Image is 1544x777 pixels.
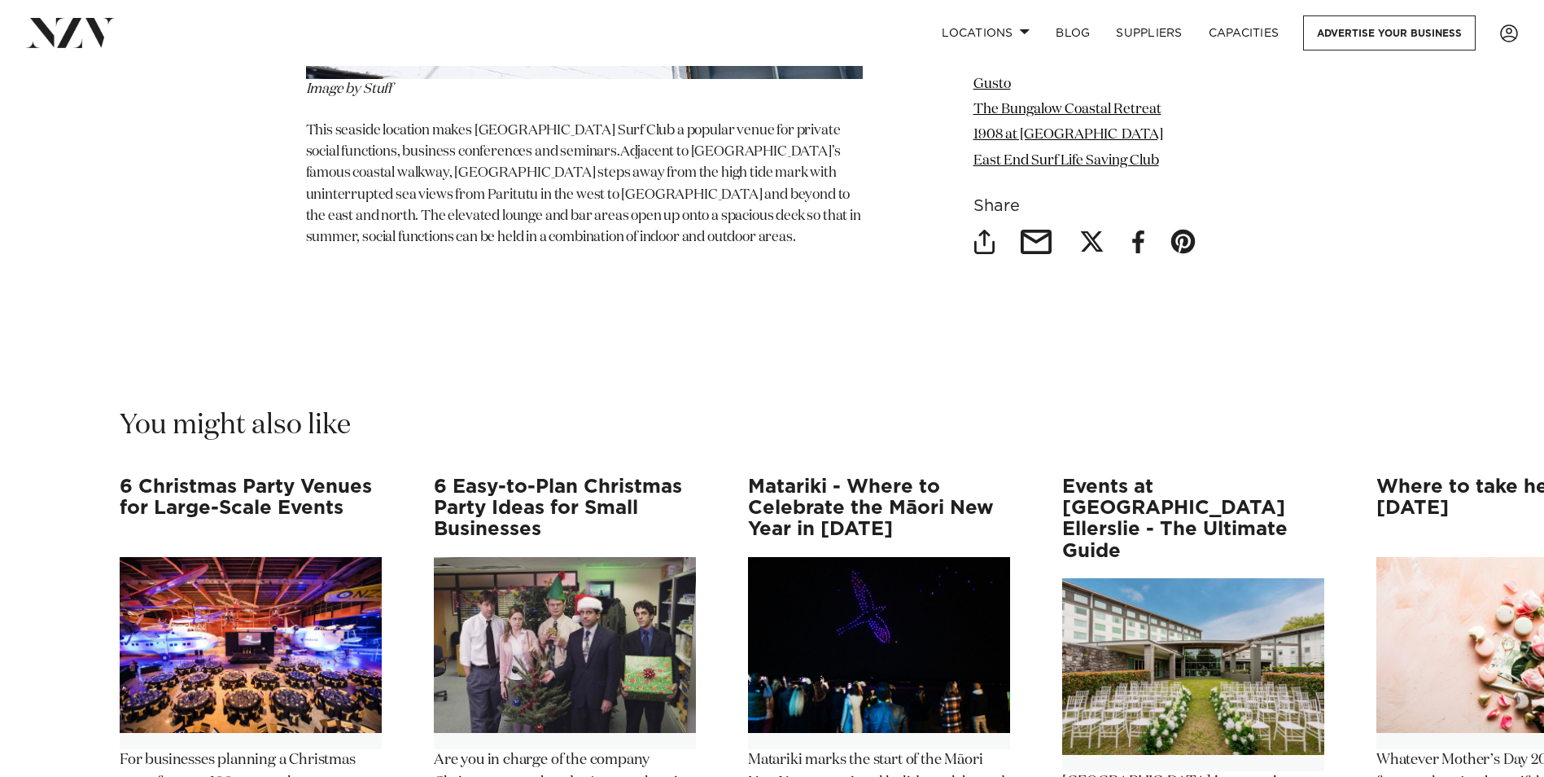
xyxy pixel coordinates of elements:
h3: 6 Easy-to-Plan Christmas Party Ideas for Small Businesses [434,476,696,541]
img: 6 Easy-to-Plan Christmas Party Ideas for Small Businesses [434,557,696,733]
a: BLOG [1043,15,1103,50]
h2: You might also like [120,407,351,444]
h3: 6 Christmas Party Venues for Large-Scale Events [120,476,382,541]
a: SUPPLIERS [1103,15,1195,50]
img: nzv-logo.png [26,18,115,47]
span: Image by Stuff [306,82,392,96]
img: 6 Christmas Party Venues for Large-Scale Events [120,557,382,733]
a: Gusto [973,77,1011,91]
h3: Events at [GEOGRAPHIC_DATA] Ellerslie - The Ultimate Guide [1062,476,1324,563]
a: 1908 at [GEOGRAPHIC_DATA] [973,129,1163,143]
img: Matariki - Where to Celebrate the Māori New Year in 2025 [748,557,1010,733]
a: East End Surf Life Saving Club [973,154,1159,168]
a: Locations [929,15,1043,50]
img: Events at Novotel Auckland Ellerslie - The Ultimate Guide [1062,578,1324,754]
a: The Bungalow Coastal Retreat [973,103,1161,116]
a: Advertise your business [1303,15,1476,50]
a: Capacities [1196,15,1292,50]
span: This seaside location makes [GEOGRAPHIC_DATA] Surf Club a popular venue for private social functi... [306,124,841,159]
span: Adjacent to [GEOGRAPHIC_DATA]’s famous coastal walkway, [GEOGRAPHIC_DATA] steps away from the hig... [306,145,861,244]
h3: Matariki - Where to Celebrate the Māori New Year in [DATE] [748,476,1010,541]
h6: Share [973,199,1239,216]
